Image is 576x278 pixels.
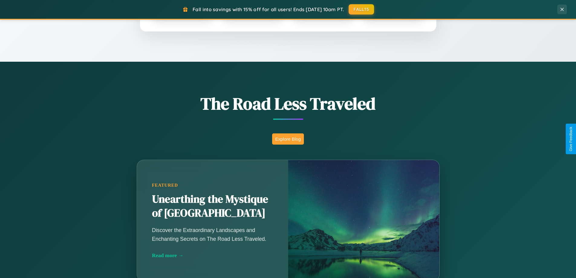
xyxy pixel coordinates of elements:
div: Give Feedback [569,127,573,151]
div: Read more → [152,252,273,259]
button: Explore Blog [272,133,304,145]
p: Discover the Extraordinary Landscapes and Enchanting Secrets on The Road Less Traveled. [152,226,273,243]
h2: Unearthing the Mystique of [GEOGRAPHIC_DATA] [152,192,273,220]
div: Featured [152,183,273,188]
span: Fall into savings with 15% off for all users! Ends [DATE] 10am PT. [193,6,344,12]
button: FALL15 [349,4,374,15]
h1: The Road Less Traveled [107,92,470,115]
